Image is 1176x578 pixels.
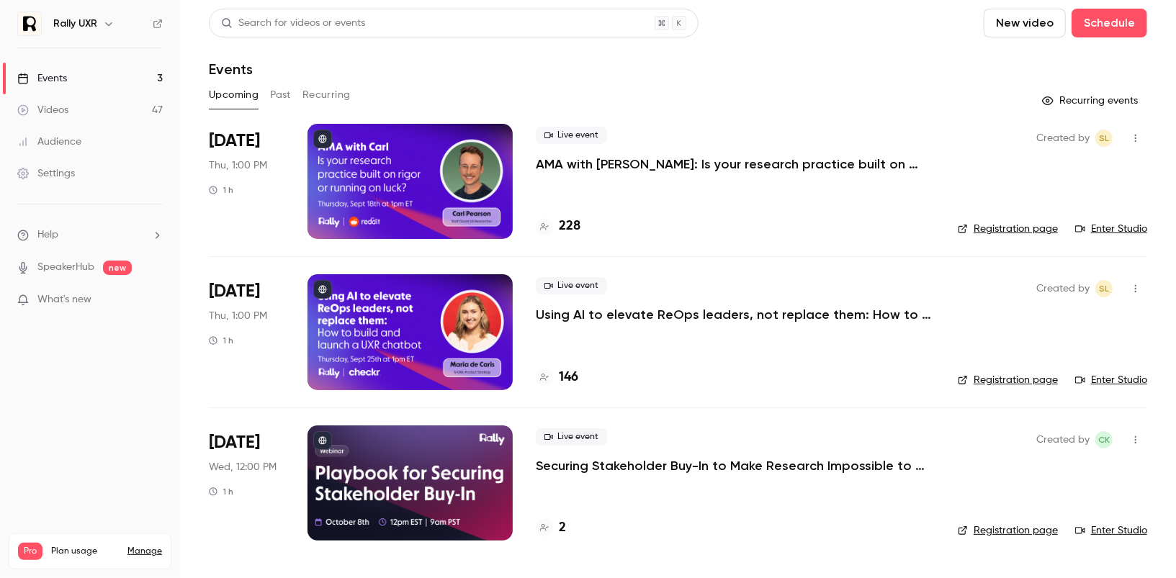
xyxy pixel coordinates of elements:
[221,16,365,31] div: Search for videos or events
[18,543,42,560] span: Pro
[536,155,935,173] a: AMA with [PERSON_NAME]: Is your research practice built on rigor or running on luck?
[1095,431,1113,448] span: Caroline Kearney
[209,280,260,303] span: [DATE]
[17,103,68,117] div: Videos
[1036,130,1090,147] span: Created by
[209,60,253,78] h1: Events
[559,368,578,387] h4: 146
[1099,280,1109,297] span: SL
[209,460,277,474] span: Wed, 12:00 PM
[53,17,97,31] h6: Rally UXR
[209,425,284,541] div: Oct 8 Wed, 12:00 PM (America/New York)
[1095,280,1113,297] span: Sydney Lawson
[37,292,91,307] span: What's new
[536,428,607,446] span: Live event
[302,83,351,107] button: Recurring
[536,518,566,538] a: 2
[209,83,259,107] button: Upcoming
[17,71,67,86] div: Events
[17,166,75,181] div: Settings
[209,431,260,454] span: [DATE]
[103,261,132,275] span: new
[958,373,1058,387] a: Registration page
[37,260,94,275] a: SpeakerHub
[1099,130,1109,147] span: SL
[1075,222,1147,236] a: Enter Studio
[209,309,267,323] span: Thu, 1:00 PM
[536,368,578,387] a: 146
[536,127,607,144] span: Live event
[984,9,1066,37] button: New video
[536,457,935,474] a: Securing Stakeholder Buy-In to Make Research Impossible to Ignore
[536,306,935,323] a: Using AI to elevate ReOps leaders, not replace them: How to build and launch a UXR chatbot
[270,83,291,107] button: Past
[536,217,580,236] a: 228
[559,518,566,538] h4: 2
[17,227,163,243] li: help-dropdown-opener
[209,124,284,239] div: Sep 18 Thu, 1:00 PM (America/Toronto)
[18,12,41,35] img: Rally UXR
[559,217,580,236] h4: 228
[1095,130,1113,147] span: Sydney Lawson
[1036,280,1090,297] span: Created by
[1098,431,1110,448] span: CK
[145,294,163,307] iframe: Noticeable Trigger
[51,546,119,557] span: Plan usage
[209,335,233,346] div: 1 h
[209,274,284,389] div: Sep 25 Thu, 1:00 PM (America/Toronto)
[1075,523,1147,538] a: Enter Studio
[209,158,267,173] span: Thu, 1:00 PM
[1075,373,1147,387] a: Enter Studio
[209,130,260,153] span: [DATE]
[1036,431,1090,448] span: Created by
[958,523,1058,538] a: Registration page
[17,135,81,149] div: Audience
[1072,9,1147,37] button: Schedule
[1036,89,1147,112] button: Recurring events
[127,546,162,557] a: Manage
[209,184,233,196] div: 1 h
[209,486,233,497] div: 1 h
[958,222,1058,236] a: Registration page
[536,277,607,294] span: Live event
[37,227,58,243] span: Help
